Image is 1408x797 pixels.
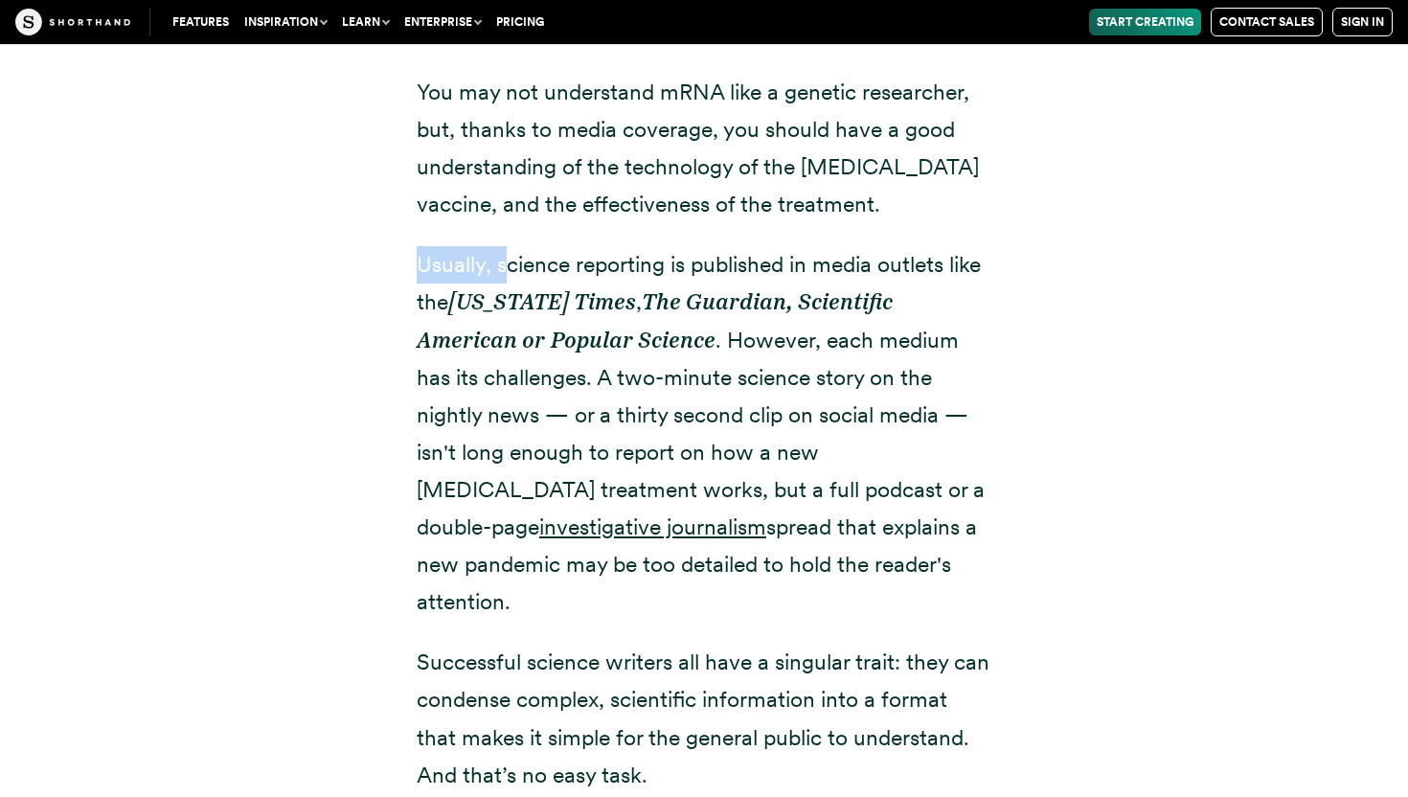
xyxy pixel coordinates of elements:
[539,513,766,540] a: investigative journalism
[1211,8,1323,36] a: Contact Sales
[15,9,130,35] img: The Craft
[237,9,334,35] button: Inspiration
[417,644,991,793] p: Successful science writers all have a singular trait: they can condense complex, scientific infor...
[551,327,715,353] em: Popular Science
[448,288,636,315] em: [US_STATE] Times
[397,9,488,35] button: Enterprise
[165,9,237,35] a: Features
[488,9,552,35] a: Pricing
[417,246,991,621] p: Usually, science reporting is published in media outlets like the , . However, each medium has it...
[334,9,397,35] button: Learn
[417,74,991,223] p: You may not understand mRNA like a genetic researcher, but, thanks to media coverage, you should ...
[1089,9,1201,35] a: Start Creating
[417,288,893,353] em: The Guardian, Scientific American or
[1332,8,1393,36] a: Sign in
